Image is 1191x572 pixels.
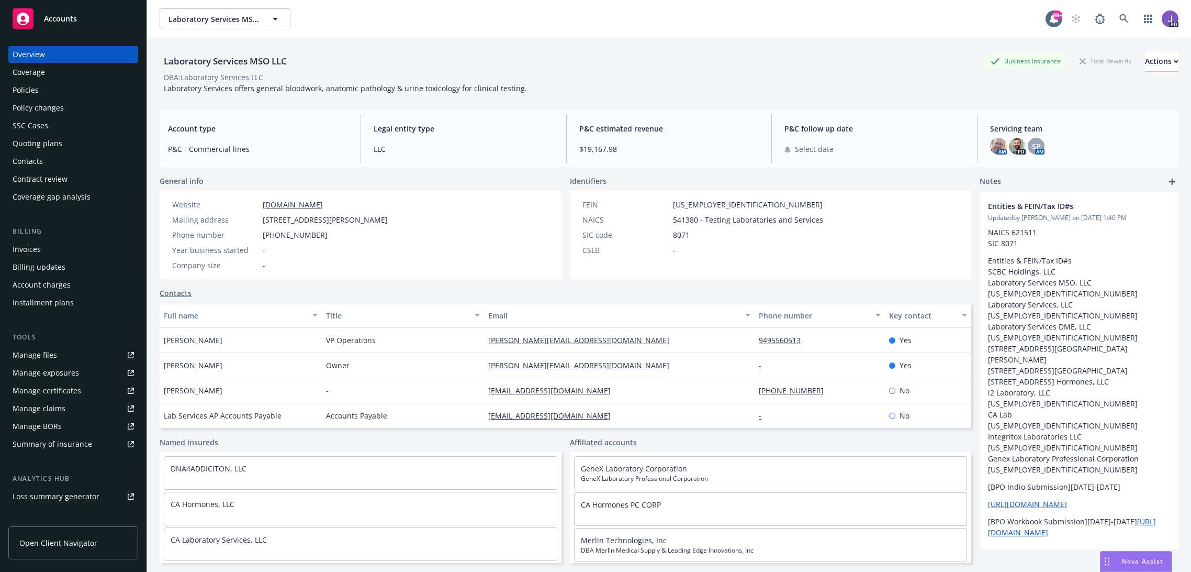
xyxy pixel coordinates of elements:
div: Drag to move [1100,552,1114,571]
span: Servicing team [990,123,1170,134]
div: Manage files [13,347,57,364]
div: Actions [1145,51,1178,71]
div: Policy changes [13,100,64,116]
div: Invoices [13,241,41,258]
img: photo [990,138,1007,155]
a: Loss summary generator [8,488,138,505]
span: - [673,245,676,256]
a: [PERSON_NAME][EMAIL_ADDRESS][DOMAIN_NAME] [488,335,678,345]
span: Open Client Navigator [19,537,97,548]
a: Manage exposures [8,365,138,381]
a: Policies [8,82,138,98]
span: Entities & FEIN/Tax ID#s [988,201,1143,212]
div: Contacts [13,153,43,170]
span: $19,167.98 [579,144,759,155]
div: 99+ [1053,8,1062,17]
div: Company size [172,260,259,271]
div: CSLB [582,245,669,256]
span: P&C follow up date [784,123,964,134]
a: Manage certificates [8,382,138,399]
a: Search [1114,8,1134,29]
a: CA Laboratory Services, LLC [171,535,267,545]
a: - [759,411,770,421]
div: FEIN [582,199,669,210]
span: [PERSON_NAME] [164,385,222,396]
a: Manage claims [8,400,138,417]
button: Actions [1145,51,1178,72]
div: Coverage gap analysis [13,189,91,205]
span: Yes [900,335,912,346]
div: Website [172,199,259,210]
span: Accounts Payable [326,410,387,421]
button: Email [484,303,755,328]
span: [PHONE_NUMBER] [263,229,328,240]
span: Identifiers [570,175,606,186]
div: Tools [8,332,138,343]
span: LLC [374,144,554,155]
div: SIC code [582,229,669,240]
div: Overview [13,46,45,63]
p: NAICS 621511 SIC 8071 [988,227,1170,249]
a: [PHONE_NUMBER] [759,386,832,395]
p: Entities & FEIN/Tax ID#s SCBC Holdings, LLC Laboratory Services MSO, LLC [US_EMPLOYER_IDENTIFICAT... [988,255,1170,475]
span: General info [160,175,204,186]
img: photo [1009,138,1026,155]
a: Affiliated accounts [570,437,637,448]
a: Account charges [8,277,138,293]
a: Overview [8,46,138,63]
a: Start snowing [1065,8,1086,29]
div: Year business started [172,245,259,256]
a: [PERSON_NAME][EMAIL_ADDRESS][DOMAIN_NAME] [488,360,678,370]
a: Switch app [1138,8,1159,29]
a: [DOMAIN_NAME] [263,200,323,210]
p: [BPO Workbook Submission][DATE]-[DATE] [988,516,1170,538]
a: Manage files [8,347,138,364]
div: Phone number [172,229,259,240]
a: Named insureds [160,437,218,448]
a: 9495560513 [759,335,809,345]
div: Manage BORs [13,418,62,435]
div: Manage certificates [13,382,81,399]
div: Laboratory Services MSO LLC [160,54,291,68]
button: Nova Assist [1100,551,1172,572]
a: Policy changes [8,100,138,116]
a: [EMAIL_ADDRESS][DOMAIN_NAME] [488,411,619,421]
a: CA Hormones PC CORP [581,500,661,510]
a: Invoices [8,241,138,258]
span: [PERSON_NAME] [164,335,222,346]
span: DBA Merlin Medical Supply & Leading Edge Innovations, Inc [581,546,961,555]
div: Analytics hub [8,474,138,484]
div: DBA: Laboratory Services LLC [164,72,263,83]
div: SSC Cases [13,117,48,134]
span: Legal entity type [374,123,554,134]
span: Nova Assist [1122,557,1163,566]
a: add [1166,175,1178,188]
div: Quoting plans [13,135,62,152]
span: Lab Services AP Accounts Payable [164,410,282,421]
a: - [759,360,770,370]
div: Phone number [759,310,869,321]
span: Updated by [PERSON_NAME] on [DATE] 1:40 PM [988,213,1170,223]
button: Laboratory Services MSO LLC [160,8,290,29]
span: [PERSON_NAME] [164,360,222,371]
a: Report a Bug [1089,8,1110,29]
span: GeneX Laboratory Professional Corporation [581,474,961,483]
a: Manage BORs [8,418,138,435]
span: Laboratory Services offers general bloodwork, anatomic pathology & urine toxicology for clinical ... [164,83,527,93]
a: Installment plans [8,294,138,311]
span: [US_EMPLOYER_IDENTIFICATION_NUMBER] [673,199,823,210]
a: Merlin Technologies, Inc [581,535,667,545]
a: [URL][DOMAIN_NAME] [988,499,1067,509]
span: Owner [326,360,350,371]
div: Installment plans [13,294,74,311]
p: [BPO Indio Submission][DATE]-[DATE] [988,481,1170,492]
div: Coverage [13,64,45,81]
div: Account charges [13,277,71,293]
div: Loss summary generator [13,488,99,505]
div: Billing [8,226,138,237]
span: Notes [980,175,1001,188]
span: 8071 [673,229,690,240]
div: Total Rewards [1074,54,1137,68]
div: Full name [164,310,306,321]
span: VP Operations [326,335,376,346]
